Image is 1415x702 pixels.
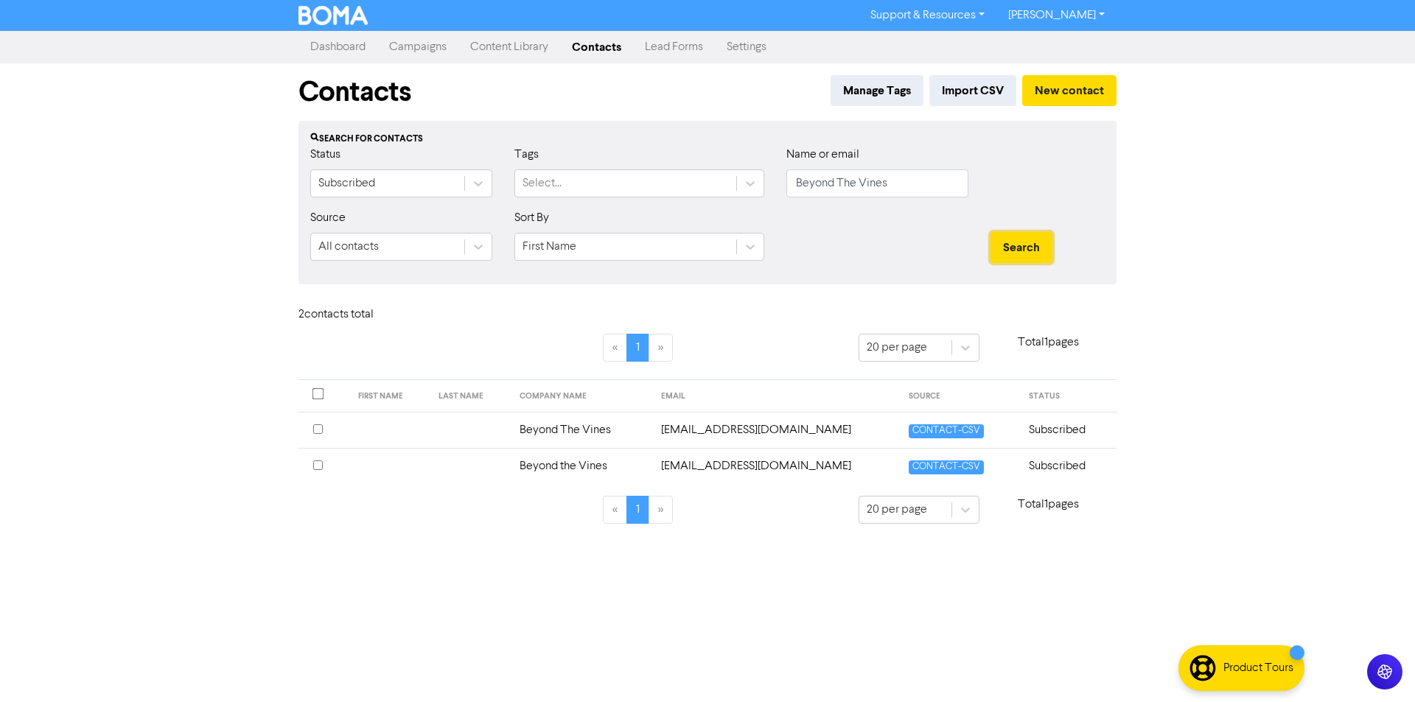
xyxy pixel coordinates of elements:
a: Contacts [560,32,633,62]
div: First Name [523,238,576,256]
a: [PERSON_NAME] [996,4,1117,27]
span: CONTACT-CSV [909,460,984,474]
div: 20 per page [867,501,927,519]
th: EMAIL [652,380,900,413]
a: Page 1 is your current page [626,334,649,362]
a: Settings [715,32,778,62]
th: LAST NAME [430,380,511,413]
label: Source [310,209,346,227]
p: Total 1 pages [979,496,1117,513]
th: STATUS [1020,380,1117,413]
a: Campaigns [377,32,458,62]
h6: 2 contact s total [298,308,416,322]
label: Name or email [786,146,859,164]
div: All contacts [318,238,379,256]
a: Dashboard [298,32,377,62]
th: COMPANY NAME [511,380,651,413]
td: info@bhutannatural.com [652,448,900,484]
a: Support & Resources [859,4,996,27]
a: Content Library [458,32,560,62]
div: Search for contacts [310,133,1105,146]
a: Page 1 is your current page [626,496,649,524]
div: Select... [523,175,562,192]
span: CONTACT-CSV [909,424,984,438]
button: Import CSV [929,75,1016,106]
td: Beyond the Vines [511,448,651,484]
button: Search [990,232,1052,263]
td: Beyond The Vines [511,412,651,448]
button: New contact [1022,75,1117,106]
img: BOMA Logo [298,6,368,25]
label: Sort By [514,209,549,227]
div: Subscribed [318,175,375,192]
td: Subscribed [1020,412,1117,448]
label: Tags [514,146,539,164]
h1: Contacts [298,75,411,109]
td: hello@beyondthevines.com [652,412,900,448]
iframe: Chat Widget [1230,543,1415,702]
button: Manage Tags [831,75,923,106]
div: 20 per page [867,339,927,357]
td: Subscribed [1020,448,1117,484]
p: Total 1 pages [979,334,1117,351]
th: FIRST NAME [349,380,430,413]
a: Lead Forms [633,32,715,62]
th: SOURCE [900,380,1020,413]
label: Status [310,146,340,164]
